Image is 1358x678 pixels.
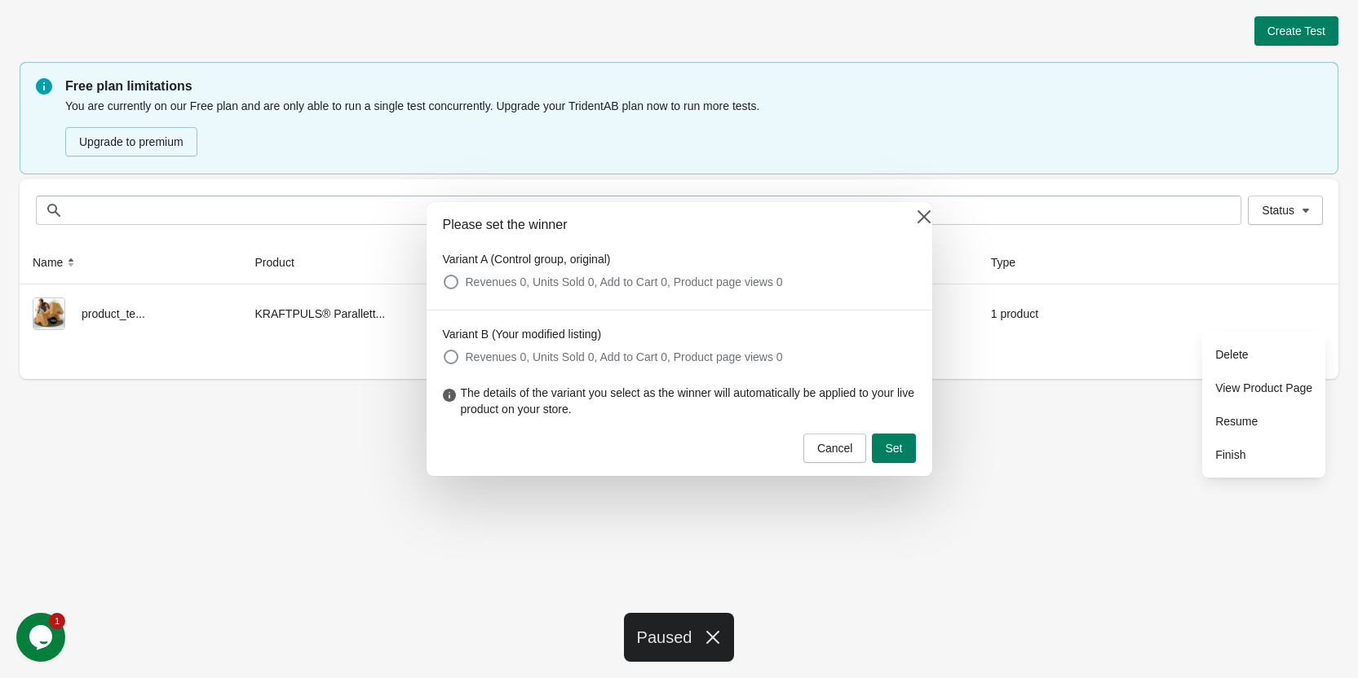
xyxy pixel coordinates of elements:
button: Cancel [803,434,867,463]
div: The details of the variant you select as the winner will automatically be applied to your live pr... [427,385,932,434]
span: Revenues 0, Units Sold 0, Add to Cart 0, Product page views 0 [466,274,783,290]
legend: Variant A (Control group, original) [443,251,611,267]
span: Cancel [817,442,853,455]
button: Set [872,434,915,463]
div: Paused [624,613,735,662]
span: Set [885,442,902,455]
legend: Variant B (Your modified listing) [443,326,602,342]
span: Revenues 0, Units Sold 0, Add to Cart 0, Product page views 0 [466,349,783,365]
iframe: chat widget [16,613,69,662]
